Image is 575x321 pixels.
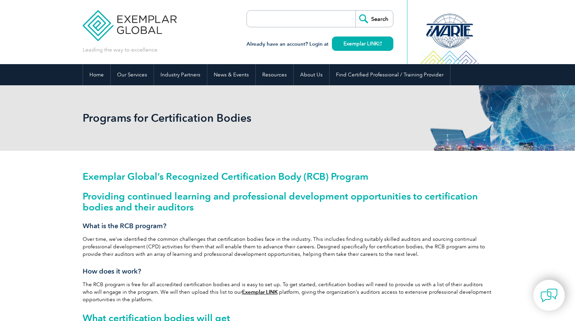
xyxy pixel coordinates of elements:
a: Exemplar LINK [242,289,278,295]
a: About Us [294,64,329,85]
input: Search [355,11,393,27]
img: open_square.png [378,42,382,45]
a: Industry Partners [154,64,207,85]
p: The RCB program is free for all accredited certification bodies and is easy to set up. To get sta... [83,281,492,303]
a: Our Services [111,64,154,85]
h3: What is the RCB program? [83,222,492,230]
a: Find Certified Professional / Training Provider [329,64,450,85]
h2: Providing continued learning and professional development opportunities to certification bodies a... [83,191,492,213]
h3: Already have an account? Login at [247,40,393,48]
a: News & Events [207,64,255,85]
h1: Exemplar Global’s Recognized Certification Body (RCB) Program [83,171,492,181]
h2: Programs for Certification Bodies [83,113,369,123]
p: Over time, we’ve identified the common challenges that certification bodies face in the industry.... [83,235,492,258]
a: Exemplar LINK [332,37,393,51]
a: Resources [256,64,293,85]
a: Home [83,64,110,85]
p: Leading the way to excellence [83,46,157,54]
h3: How does it work? [83,267,492,276]
img: contact-chat.png [541,287,558,304]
